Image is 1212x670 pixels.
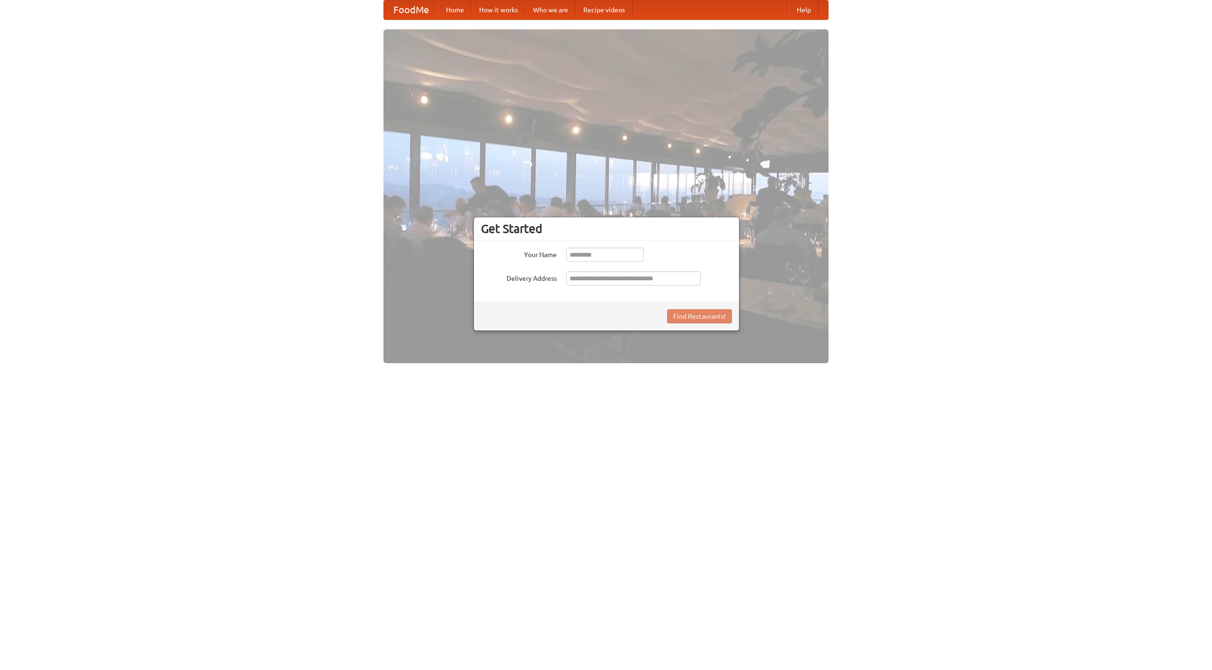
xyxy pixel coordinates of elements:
a: Home [438,0,472,19]
a: Who we are [526,0,576,19]
a: Recipe videos [576,0,633,19]
a: How it works [472,0,526,19]
a: FoodMe [384,0,438,19]
label: Your Name [481,248,557,259]
a: Help [789,0,819,19]
label: Delivery Address [481,271,557,283]
button: Find Restaurants! [667,309,732,323]
h3: Get Started [481,222,732,236]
